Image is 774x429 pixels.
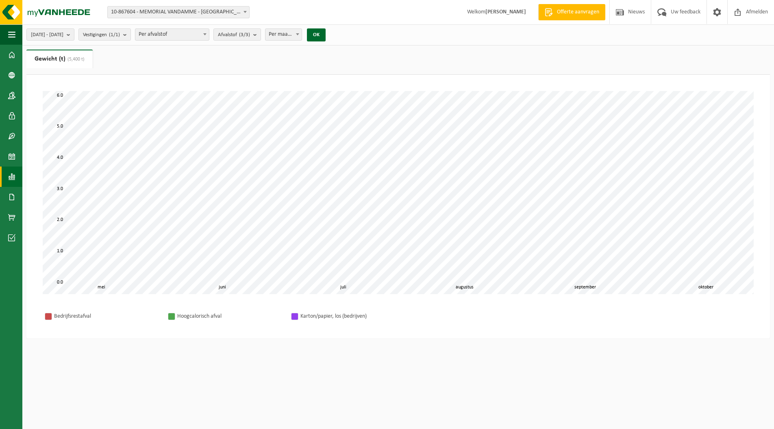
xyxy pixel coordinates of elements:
span: Per maand [265,28,302,41]
button: Afvalstof(3/3) [213,28,261,41]
a: Gewicht (t) [26,50,93,68]
strong: [PERSON_NAME] [485,9,526,15]
div: Hoogcalorisch afval [177,311,283,321]
button: Vestigingen(1/1) [78,28,131,41]
span: [DATE] - [DATE] [31,29,63,41]
span: 10-867604 - MEMORIAL VANDAMME - BRUSSEL [108,6,249,18]
count: (1/1) [109,32,120,37]
count: (3/3) [239,32,250,37]
span: Offerte aanvragen [555,8,601,16]
span: Per maand [265,29,302,40]
span: (5,400 t) [65,57,85,62]
span: Vestigingen [83,29,120,41]
button: OK [307,28,326,41]
span: Afvalstof [218,29,250,41]
button: [DATE] - [DATE] [26,28,74,41]
div: 5,400 t [454,101,477,109]
span: Per afvalstof [135,28,209,41]
span: Per afvalstof [135,29,209,40]
span: 10-867604 - MEMORIAL VANDAMME - BRUSSEL [107,6,250,18]
div: Bedrijfsrestafval [54,311,160,321]
a: Offerte aanvragen [538,4,605,20]
div: Karton/papier, los (bedrijven) [300,311,406,321]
